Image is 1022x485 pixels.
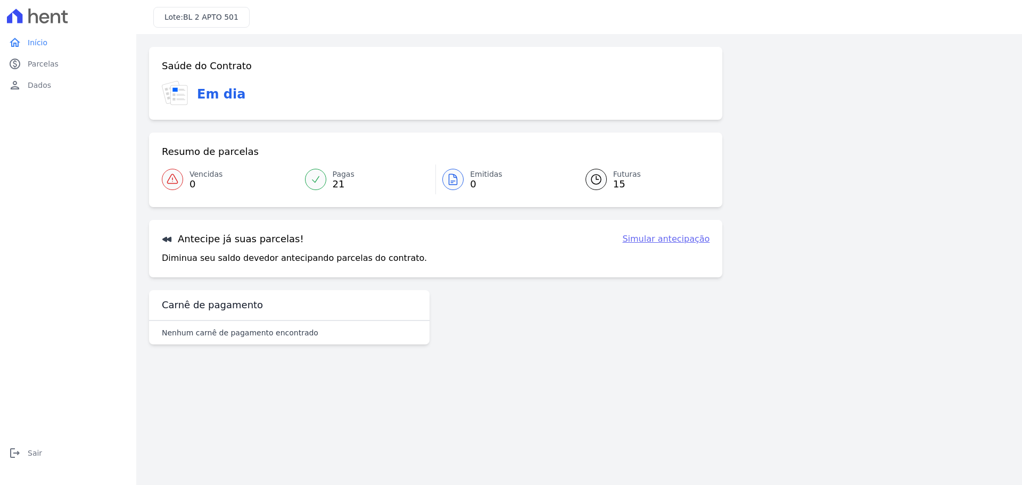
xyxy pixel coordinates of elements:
[470,180,502,188] span: 0
[613,180,641,188] span: 15
[436,165,573,194] a: Emitidas 0
[189,180,222,188] span: 0
[9,447,21,459] i: logout
[470,169,502,180] span: Emitidas
[162,145,259,158] h3: Resumo de parcelas
[197,85,245,104] h3: Em dia
[9,57,21,70] i: paid
[4,53,132,75] a: paidParcelas
[183,13,238,21] span: BL 2 APTO 501
[299,165,436,194] a: Pagas 21
[162,299,263,311] h3: Carnê de pagamento
[28,80,51,91] span: Dados
[162,252,427,265] p: Diminua seu saldo devedor antecipando parcelas do contrato.
[622,233,710,245] a: Simular antecipação
[573,165,710,194] a: Futuras 15
[4,32,132,53] a: homeInício
[164,12,238,23] h3: Lote:
[9,79,21,92] i: person
[9,36,21,49] i: home
[4,75,132,96] a: personDados
[162,165,299,194] a: Vencidas 0
[613,169,641,180] span: Futuras
[333,180,355,188] span: 21
[28,59,59,69] span: Parcelas
[28,37,47,48] span: Início
[333,169,355,180] span: Pagas
[189,169,222,180] span: Vencidas
[162,327,318,338] p: Nenhum carnê de pagamento encontrado
[162,60,252,72] h3: Saúde do Contrato
[28,448,42,458] span: Sair
[4,442,132,464] a: logoutSair
[162,233,304,245] h3: Antecipe já suas parcelas!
